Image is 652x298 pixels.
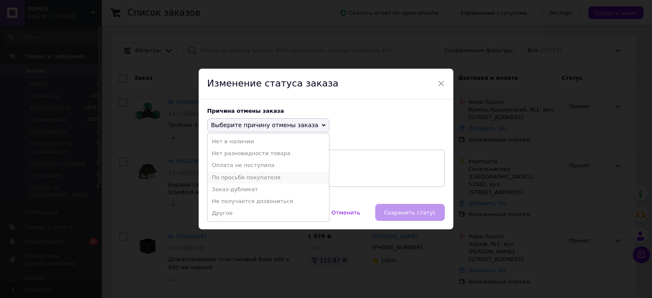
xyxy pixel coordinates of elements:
[208,172,329,184] li: По просьбе покупателя
[208,184,329,195] li: Заказ-дубликат
[211,122,318,128] span: Выберите причину отмены заказа
[208,148,329,159] li: Нет разновидности товара
[208,195,329,207] li: Не получается дозвониться
[199,69,453,99] div: Изменение статуса заказа
[208,207,329,219] li: Другое
[323,204,369,221] button: Отменить
[437,76,445,91] span: ×
[332,209,360,216] span: Отменить
[208,136,329,148] li: Нет в наличии
[208,159,329,171] li: Оплата не поступила
[207,108,445,114] div: Причина отмены заказа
